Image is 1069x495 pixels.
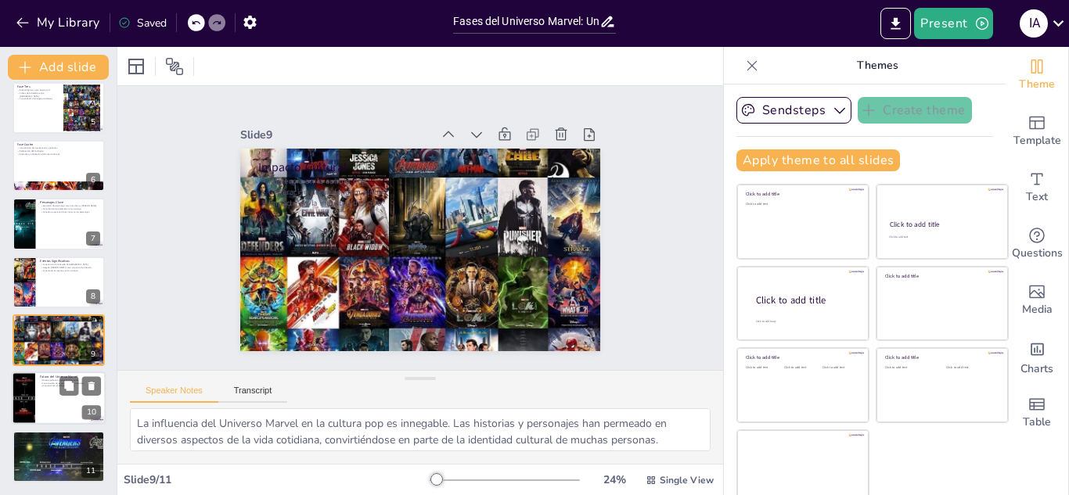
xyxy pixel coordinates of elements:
div: 7 [86,231,100,246]
button: Delete Slide [82,377,101,396]
p: Legado perdurable en el entretenimiento. [17,440,100,443]
div: Slide 9 [290,63,471,154]
p: Importancia de la batalla de [GEOGRAPHIC_DATA]. [40,263,100,266]
div: 7 [13,198,105,249]
div: Layout [124,54,149,79]
p: Consolidación del legado de Marvel. [17,97,59,100]
p: Exploración del multiverso. [17,149,100,152]
span: Position [165,57,184,76]
button: I A [1020,8,1048,39]
p: Eventos Significativos [40,259,100,264]
span: Charts [1020,360,1053,378]
div: Slide 9 / 11 [124,472,430,487]
div: Add ready made slides [1006,103,1068,160]
div: Add a table [1006,385,1068,441]
textarea: La influencia del Universo Marvel en la cultura pop es innegable. Las historias y personajes han ... [130,408,711,451]
p: Eventos épicos como Guerra Civil. [17,88,59,91]
p: Impacto en la industria del cine. [17,327,100,330]
div: Click to add title [885,273,997,279]
div: Click to add title [885,354,997,360]
p: Fase Tres [17,84,59,89]
p: Innovación en el enfoque narrativo. [40,385,101,388]
p: Personajes Clave [40,201,100,206]
button: Apply theme to all slides [736,149,900,171]
div: I A [1020,9,1048,38]
p: Conexión emocional de los fans con los personajes. [40,210,100,213]
div: 10 [82,406,101,420]
p: Evolución y adaptación del Universo Marvel. [17,152,100,156]
div: Get real-time input from your audience [1006,216,1068,272]
p: Transformación de la narrativa de superhéroes. [17,437,100,440]
div: 5 [86,115,100,129]
div: Change the overall theme [1006,47,1068,103]
p: Influencia en la cultura pop. [289,114,589,256]
span: Media [1022,301,1053,318]
span: Questions [1012,245,1063,262]
div: 11 [81,464,100,478]
p: Nuevas películas y series en desarrollo. [40,379,101,382]
div: Click to add title [890,220,994,229]
p: Evolución de personajes como Iron Man y [PERSON_NAME]. [40,205,100,208]
div: Click to add text [885,366,934,370]
p: Impacto en la industria del cine. [280,135,581,276]
div: Add images, graphics, shapes or video [1006,272,1068,328]
p: Generación de un fandom global. [284,124,585,266]
div: Click to add body [756,319,855,323]
div: Click to add title [746,191,858,197]
p: Themes [765,47,990,84]
div: Click to add text [946,366,995,370]
div: Click to add text [889,235,993,239]
span: Theme [1019,76,1055,93]
div: Click to add text [746,366,781,370]
div: 9 [86,347,100,361]
div: Click to add text [784,366,819,370]
div: 6 [13,140,105,192]
div: 10 [12,372,106,425]
p: Influencia en la cultura pop. [17,321,100,325]
button: Transcript [218,386,288,403]
p: Futuro del Universo Marvel [40,375,101,379]
p: Fase Cuatro [17,142,100,147]
button: Speaker Notes [130,386,218,403]
p: Contribución de Spider-Man a la narrativa. [40,208,100,211]
span: Table [1023,414,1051,431]
div: Click to add title [756,293,856,307]
p: Continuación de la evolución de la narrativa. [40,382,101,385]
button: Add slide [8,55,109,80]
input: Insert title [453,10,599,33]
div: 11 [13,431,105,482]
div: 8 [13,256,105,308]
p: Impacto Cultural [293,99,596,246]
p: Clímax de la batalla contra [GEOGRAPHIC_DATA]. [17,91,59,97]
div: 8 [86,289,100,303]
span: Template [1013,132,1061,149]
button: Create theme [858,97,972,124]
div: 9 [13,314,105,366]
p: Impacto Cultural [17,317,100,321]
p: Impacto de los eventos en la narrativa. [40,269,100,272]
span: Text [1026,188,1048,206]
div: Click to add text [822,366,858,370]
div: Click to add text [746,203,858,206]
div: Saved [118,16,167,30]
button: Sendsteps [736,97,851,124]
div: Add charts and graphs [1006,328,1068,385]
div: Click to add title [746,354,858,360]
button: My Library [12,10,106,35]
p: Llegada [PERSON_NAME] como un punto de inflexión. [40,266,100,269]
button: Duplicate Slide [59,377,78,396]
div: 24 % [596,472,633,487]
div: Add text boxes [1006,160,1068,216]
p: Conexión emocional con los fans. [17,443,100,447]
p: Conclusiones [17,433,100,438]
div: 5 [13,82,105,134]
div: 6 [86,173,100,187]
p: Introducción de nuevas series y películas. [17,147,100,150]
span: Single View [660,474,714,486]
p: Generación de un fandom global. [17,324,100,327]
button: Export to PowerPoint [880,8,911,39]
button: Present [914,8,992,39]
